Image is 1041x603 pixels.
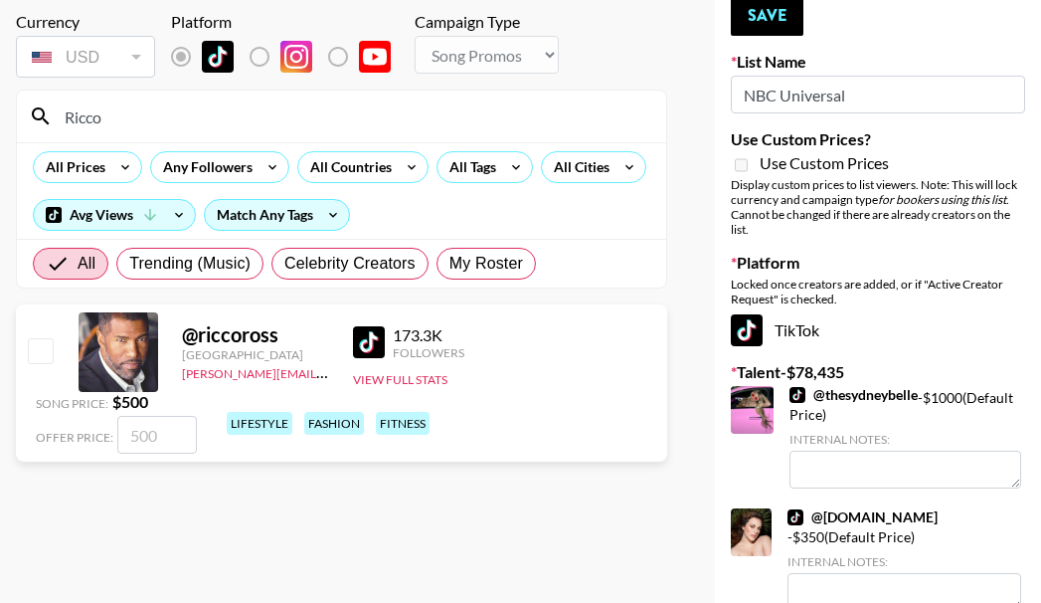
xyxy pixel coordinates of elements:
[353,326,385,358] img: TikTok
[171,12,407,32] div: Platform
[227,412,292,435] div: lifestyle
[182,362,476,381] a: [PERSON_NAME][EMAIL_ADDRESS][DOMAIN_NAME]
[393,345,464,360] div: Followers
[731,129,1025,149] label: Use Custom Prices?
[20,40,151,75] div: USD
[304,412,364,435] div: fashion
[182,322,329,347] div: @ riccoross
[53,100,654,132] input: Search by User Name
[393,325,464,345] div: 173.3K
[182,347,329,362] div: [GEOGRAPHIC_DATA]
[171,36,407,78] div: Remove selected talent to change platforms
[129,252,251,276] span: Trending (Music)
[760,153,889,173] span: Use Custom Prices
[789,386,918,404] a: @thesydneybelle
[542,152,613,182] div: All Cities
[787,508,938,526] a: @[DOMAIN_NAME]
[789,387,805,403] img: TikTok
[731,52,1025,72] label: List Name
[787,554,1021,569] div: Internal Notes:
[731,314,763,346] img: TikTok
[36,396,108,411] span: Song Price:
[202,41,234,73] img: TikTok
[117,416,197,454] input: 500
[731,277,1025,306] div: Locked once creators are added, or if "Active Creator Request" is checked.
[151,152,257,182] div: Any Followers
[731,362,1025,382] label: Talent - $ 78,435
[789,432,1021,447] div: Internal Notes:
[112,392,148,411] strong: $ 500
[205,200,349,230] div: Match Any Tags
[731,253,1025,273] label: Platform
[789,386,1021,489] div: - $ 1000 (Default Price)
[16,12,155,32] div: Currency
[284,252,416,276] span: Celebrity Creators
[437,152,500,182] div: All Tags
[731,314,1025,346] div: TikTok
[34,152,109,182] div: All Prices
[298,152,396,182] div: All Countries
[16,32,155,82] div: Remove selected talent to change your currency
[415,12,559,32] div: Campaign Type
[34,200,195,230] div: Avg Views
[353,372,447,387] button: View Full Stats
[878,192,1006,207] em: for bookers using this list
[449,252,523,276] span: My Roster
[359,41,391,73] img: YouTube
[787,509,803,525] img: TikTok
[731,177,1025,237] div: Display custom prices to list viewers. Note: This will lock currency and campaign type . Cannot b...
[36,430,113,445] span: Offer Price:
[376,412,430,435] div: fitness
[78,252,95,276] span: All
[280,41,312,73] img: Instagram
